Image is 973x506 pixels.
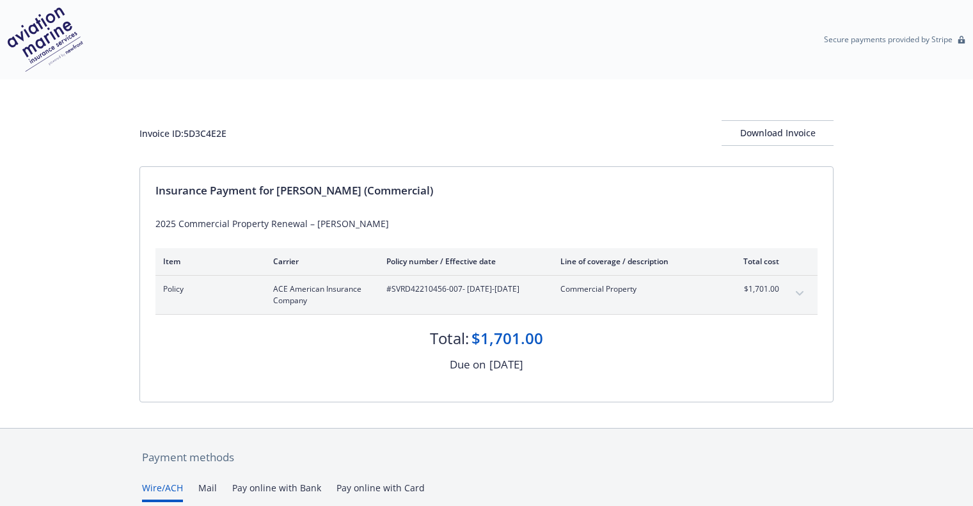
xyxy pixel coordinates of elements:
[722,120,834,146] button: Download Invoice
[273,256,366,267] div: Carrier
[731,283,779,295] span: $1,701.00
[139,127,226,140] div: Invoice ID: 5D3C4E2E
[560,256,711,267] div: Line of coverage / description
[198,481,217,502] button: Mail
[560,283,711,295] span: Commercial Property
[232,481,321,502] button: Pay online with Bank
[273,283,366,306] span: ACE American Insurance Company
[142,481,183,502] button: Wire/ACH
[155,217,818,230] div: 2025 Commercial Property Renewal – [PERSON_NAME]
[142,449,831,466] div: Payment methods
[824,34,953,45] p: Secure payments provided by Stripe
[336,481,425,502] button: Pay online with Card
[731,256,779,267] div: Total cost
[430,328,469,349] div: Total:
[722,121,834,145] div: Download Invoice
[489,356,523,373] div: [DATE]
[163,283,253,295] span: Policy
[450,356,486,373] div: Due on
[386,256,540,267] div: Policy number / Effective date
[789,283,810,304] button: expand content
[471,328,543,349] div: $1,701.00
[155,182,818,199] div: Insurance Payment for [PERSON_NAME] (Commercial)
[155,276,818,314] div: PolicyACE American Insurance Company#SVRD42210456-007- [DATE]-[DATE]Commercial Property$1,701.00e...
[386,283,540,295] span: #SVRD42210456-007 - [DATE]-[DATE]
[163,256,253,267] div: Item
